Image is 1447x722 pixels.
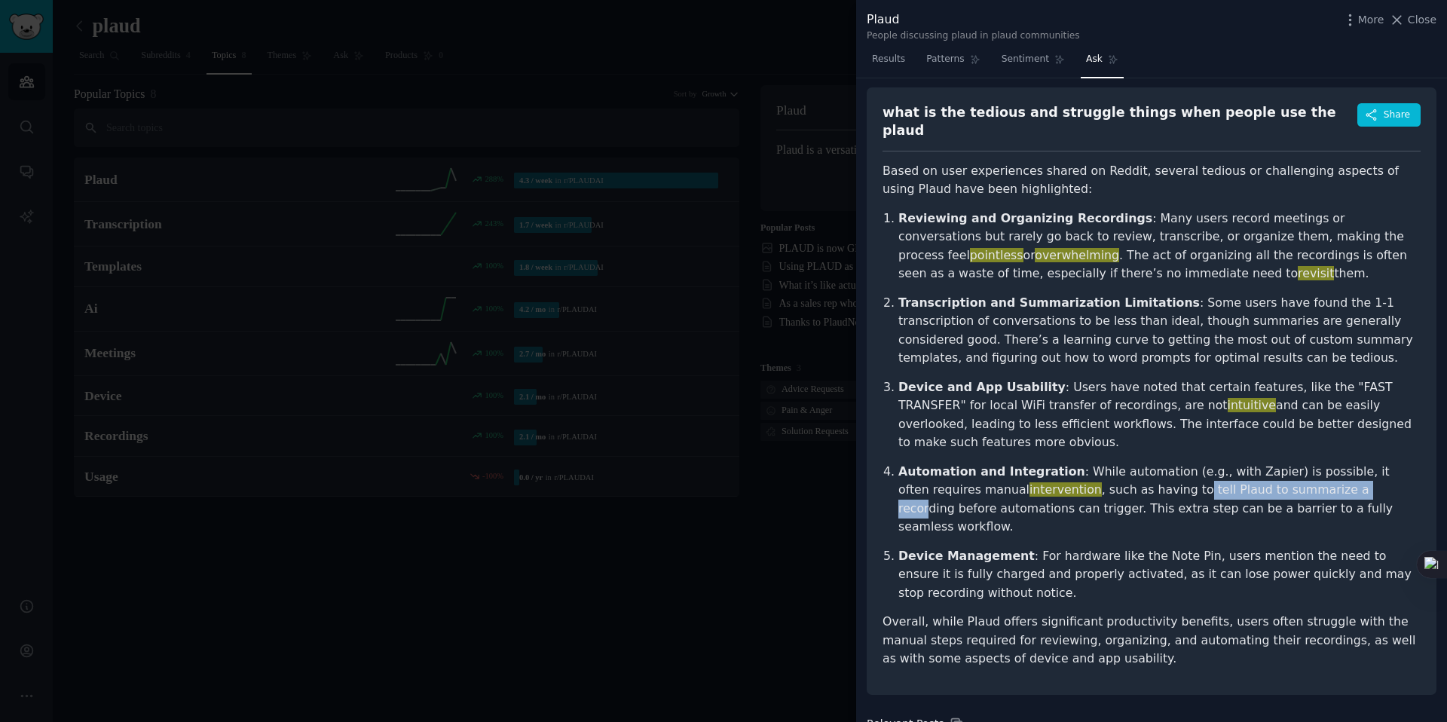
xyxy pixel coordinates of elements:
strong: Automation and Integration [898,464,1085,479]
doubao-vocabulary-highlight: revisit [1298,266,1334,280]
p: : Some users have found the 1-1 transcription of conversations to be less than ideal, though summ... [898,294,1421,368]
doubao-vocabulary-highlight: intervention [1029,482,1102,497]
a: Ask [1081,47,1124,78]
span: Ask [1086,53,1103,66]
span: Close [1408,12,1436,28]
span: Share [1384,109,1410,122]
span: Results [872,53,905,66]
button: Share [1357,103,1421,127]
p: : Many users record meetings or conversations but rarely go back to review, transcribe, or organi... [898,210,1421,283]
p: : While automation (e.g., with Zapier) is possible, it often requires manual , such as having to ... [898,463,1421,537]
doubao-vocabulary-highlight: overwhelming [1035,248,1119,262]
div: what is the tedious and struggle things when people use the plaud [883,103,1357,140]
strong: Device Management [898,549,1035,563]
span: Sentiment [1002,53,1049,66]
p: Overall, while Plaud offers significant productivity benefits, users often struggle with the manu... [883,613,1421,668]
a: Results [867,47,910,78]
button: More [1342,12,1384,28]
a: Sentiment [996,47,1070,78]
strong: Transcription and Summarization Limitations [898,295,1200,310]
button: Close [1389,12,1436,28]
p: : For hardware like the Note Pin, users mention the need to ensure it is fully charged and proper... [898,547,1421,603]
strong: Reviewing and Organizing Recordings [898,211,1152,225]
doubao-vocabulary-highlight: pointless [970,248,1023,262]
div: People discussing plaud in plaud communities [867,29,1080,43]
p: Based on user experiences shared on Reddit, several tedious or challenging aspects of using Plaud... [883,162,1421,199]
doubao-vocabulary-highlight: intuitive [1228,398,1276,412]
div: Plaud [867,11,1080,29]
strong: Device and App Usability [898,380,1066,394]
span: More [1358,12,1384,28]
span: Patterns [926,53,964,66]
p: : Users have noted that certain features, like the "FAST TRANSFER" for local WiFi transfer of rec... [898,378,1421,452]
a: Patterns [921,47,985,78]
